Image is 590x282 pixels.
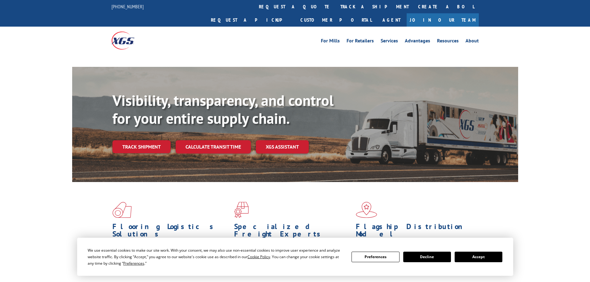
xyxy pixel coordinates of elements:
[407,13,479,27] a: Join Our Team
[256,140,309,154] a: XGS ASSISTANT
[206,13,296,27] a: Request a pickup
[234,202,249,218] img: xgs-icon-focused-on-flooring-red
[465,38,479,45] a: About
[112,202,132,218] img: xgs-icon-total-supply-chain-intelligence-red
[112,91,334,128] b: Visibility, transparency, and control for your entire supply chain.
[112,223,229,241] h1: Flooring Logistics Solutions
[437,38,459,45] a: Resources
[352,252,399,262] button: Preferences
[296,13,376,27] a: Customer Portal
[111,3,144,10] a: [PHONE_NUMBER]
[403,252,451,262] button: Decline
[381,38,398,45] a: Services
[376,13,407,27] a: Agent
[112,140,171,153] a: Track shipment
[347,38,374,45] a: For Retailers
[176,140,251,154] a: Calculate transit time
[77,238,513,276] div: Cookie Consent Prompt
[247,254,270,259] span: Cookie Policy
[356,202,377,218] img: xgs-icon-flagship-distribution-model-red
[455,252,502,262] button: Accept
[356,223,473,241] h1: Flagship Distribution Model
[123,261,144,266] span: Preferences
[321,38,340,45] a: For Mills
[405,38,430,45] a: Advantages
[234,223,351,241] h1: Specialized Freight Experts
[88,247,344,267] div: We use essential cookies to make our site work. With your consent, we may also use non-essential ...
